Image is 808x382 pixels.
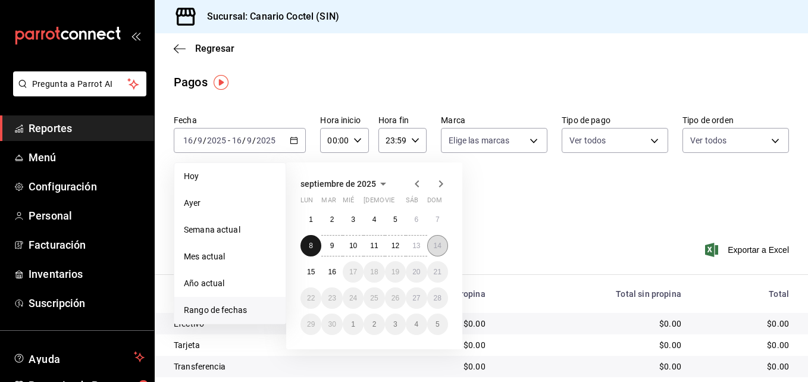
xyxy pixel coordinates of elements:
span: Rango de fechas [184,304,276,317]
div: $0.00 [505,361,681,372]
label: Fecha [174,116,306,124]
button: 4 de octubre de 2025 [406,314,427,335]
abbr: 20 de septiembre de 2025 [412,268,420,276]
abbr: domingo [427,196,442,209]
span: Facturación [29,237,145,253]
abbr: 25 de septiembre de 2025 [370,294,378,302]
abbr: 9 de septiembre de 2025 [330,242,334,250]
span: Ver todos [690,134,726,146]
abbr: 8 de septiembre de 2025 [309,242,313,250]
button: 3 de septiembre de 2025 [343,209,364,230]
abbr: 17 de septiembre de 2025 [349,268,357,276]
abbr: martes [321,196,336,209]
abbr: 22 de septiembre de 2025 [307,294,315,302]
div: Pagos [174,73,208,91]
abbr: 1 de octubre de 2025 [351,320,355,328]
abbr: 26 de septiembre de 2025 [392,294,399,302]
div: Transferencia [174,361,371,372]
span: Semana actual [184,224,276,236]
span: - [228,136,230,145]
div: $0.00 [700,361,789,372]
span: Personal [29,208,145,224]
button: 3 de octubre de 2025 [385,314,406,335]
span: Elige las marcas [449,134,509,146]
abbr: 5 de octubre de 2025 [436,320,440,328]
div: $0.00 [700,339,789,351]
abbr: 13 de septiembre de 2025 [412,242,420,250]
abbr: 2 de septiembre de 2025 [330,215,334,224]
button: 25 de septiembre de 2025 [364,287,384,309]
span: Año actual [184,277,276,290]
span: Ayuda [29,350,129,364]
button: 14 de septiembre de 2025 [427,235,448,256]
button: 15 de septiembre de 2025 [300,261,321,283]
label: Marca [441,116,547,124]
button: 26 de septiembre de 2025 [385,287,406,309]
span: Menú [29,149,145,165]
abbr: 19 de septiembre de 2025 [392,268,399,276]
span: Suscripción [29,295,145,311]
abbr: jueves [364,196,434,209]
button: 11 de septiembre de 2025 [364,235,384,256]
abbr: 3 de septiembre de 2025 [351,215,355,224]
span: Ver todos [569,134,606,146]
button: 24 de septiembre de 2025 [343,287,364,309]
input: -- [231,136,242,145]
label: Tipo de orden [682,116,789,124]
span: Exportar a Excel [707,243,789,257]
button: 9 de septiembre de 2025 [321,235,342,256]
h3: Sucursal: Canario Coctel (SIN) [198,10,339,24]
button: 6 de septiembre de 2025 [406,209,427,230]
button: 30 de septiembre de 2025 [321,314,342,335]
button: Tooltip marker [214,75,228,90]
button: 21 de septiembre de 2025 [427,261,448,283]
button: 12 de septiembre de 2025 [385,235,406,256]
label: Tipo de pago [562,116,668,124]
button: 4 de septiembre de 2025 [364,209,384,230]
label: Hora fin [378,116,427,124]
abbr: 7 de septiembre de 2025 [436,215,440,224]
abbr: 5 de septiembre de 2025 [393,215,397,224]
abbr: 21 de septiembre de 2025 [434,268,441,276]
input: -- [197,136,203,145]
input: -- [246,136,252,145]
button: 28 de septiembre de 2025 [427,287,448,309]
button: 1 de octubre de 2025 [343,314,364,335]
button: 23 de septiembre de 2025 [321,287,342,309]
abbr: 11 de septiembre de 2025 [370,242,378,250]
div: $0.00 [505,339,681,351]
abbr: 2 de octubre de 2025 [372,320,377,328]
abbr: 29 de septiembre de 2025 [307,320,315,328]
span: Reportes [29,120,145,136]
span: Mes actual [184,251,276,263]
abbr: 1 de septiembre de 2025 [309,215,313,224]
button: open_drawer_menu [131,31,140,40]
abbr: 30 de septiembre de 2025 [328,320,336,328]
span: / [242,136,246,145]
button: 2 de octubre de 2025 [364,314,384,335]
abbr: viernes [385,196,394,209]
abbr: sábado [406,196,418,209]
abbr: 4 de septiembre de 2025 [372,215,377,224]
span: / [252,136,256,145]
a: Pregunta a Parrot AI [8,86,146,99]
button: 20 de septiembre de 2025 [406,261,427,283]
input: ---- [206,136,227,145]
input: -- [183,136,193,145]
abbr: 15 de septiembre de 2025 [307,268,315,276]
abbr: 18 de septiembre de 2025 [370,268,378,276]
abbr: 4 de octubre de 2025 [414,320,418,328]
abbr: 23 de septiembre de 2025 [328,294,336,302]
span: Hoy [184,170,276,183]
div: $0.00 [700,318,789,330]
button: 18 de septiembre de 2025 [364,261,384,283]
div: Total [700,289,789,299]
button: 8 de septiembre de 2025 [300,235,321,256]
button: 7 de septiembre de 2025 [427,209,448,230]
abbr: 14 de septiembre de 2025 [434,242,441,250]
abbr: 12 de septiembre de 2025 [392,242,399,250]
span: Pregunta a Parrot AI [32,78,128,90]
abbr: miércoles [343,196,354,209]
button: 22 de septiembre de 2025 [300,287,321,309]
span: septiembre de 2025 [300,179,376,189]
